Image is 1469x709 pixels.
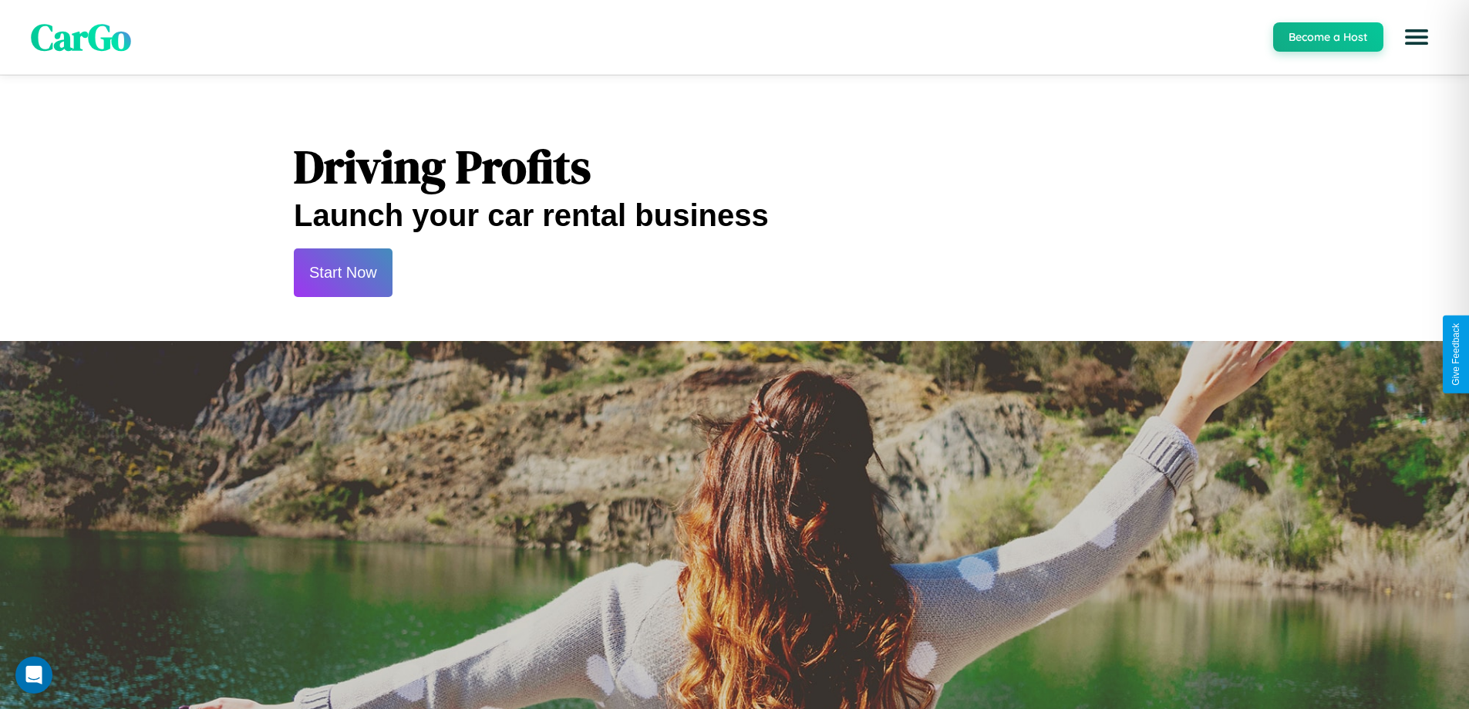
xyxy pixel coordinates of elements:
[15,657,52,694] div: Open Intercom Messenger
[294,198,1175,233] h2: Launch your car rental business
[294,135,1175,198] h1: Driving Profits
[31,12,131,62] span: CarGo
[1395,15,1438,59] button: Open menu
[294,248,393,297] button: Start Now
[1450,323,1461,386] div: Give Feedback
[1273,22,1383,52] button: Become a Host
